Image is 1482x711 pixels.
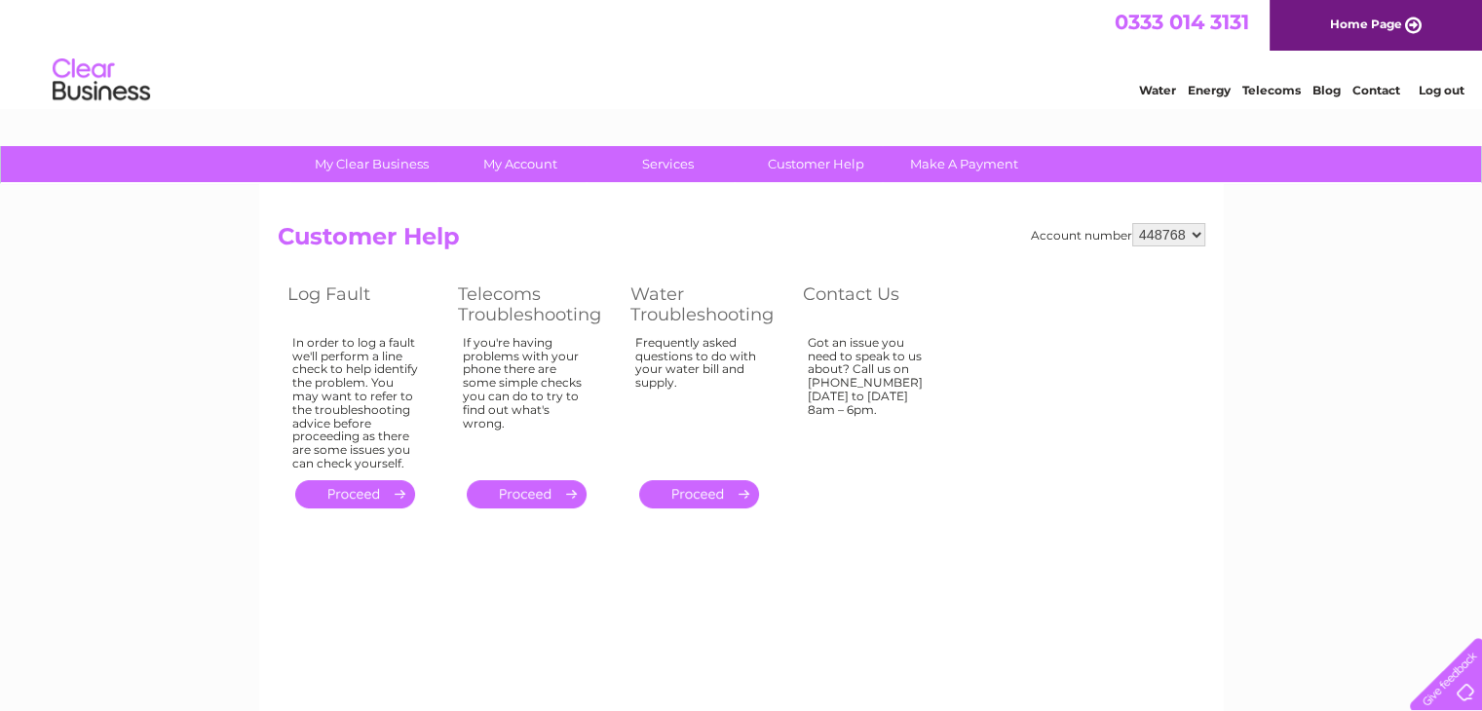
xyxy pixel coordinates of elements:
[1312,83,1341,97] a: Blog
[635,336,764,463] div: Frequently asked questions to do with your water bill and supply.
[588,146,748,182] a: Services
[621,279,793,330] th: Water Troubleshooting
[278,223,1205,260] h2: Customer Help
[292,336,419,470] div: In order to log a fault we'll perform a line check to help identify the problem. You may want to ...
[278,279,448,330] th: Log Fault
[884,146,1045,182] a: Make A Payment
[1031,223,1205,246] div: Account number
[467,480,587,508] a: .
[1115,10,1249,34] a: 0333 014 3131
[793,279,964,330] th: Contact Us
[1352,83,1400,97] a: Contact
[463,336,591,463] div: If you're having problems with your phone there are some simple checks you can do to try to find ...
[1139,83,1176,97] a: Water
[52,51,151,110] img: logo.png
[1242,83,1301,97] a: Telecoms
[808,336,934,463] div: Got an issue you need to speak to us about? Call us on [PHONE_NUMBER] [DATE] to [DATE] 8am – 6pm.
[282,11,1202,94] div: Clear Business is a trading name of Verastar Limited (registered in [GEOGRAPHIC_DATA] No. 3667643...
[1188,83,1231,97] a: Energy
[291,146,452,182] a: My Clear Business
[448,279,621,330] th: Telecoms Troubleshooting
[1418,83,1463,97] a: Log out
[439,146,600,182] a: My Account
[736,146,896,182] a: Customer Help
[639,480,759,508] a: .
[295,480,415,508] a: .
